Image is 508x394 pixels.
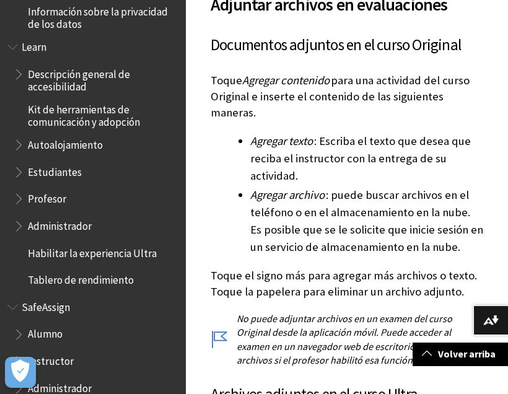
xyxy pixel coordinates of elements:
p: No puede adjuntar archivos en un examen del curso Original desde la aplicación móvil. Puede acced... [211,312,483,367]
span: Alumno [28,324,63,341]
li: : Escriba el texto que desea que reciba el instructor con la entrega de su actividad. [250,133,483,185]
li: : puede buscar archivos en el teléfono o en el almacenamiento en la nube. Es posible que se le so... [250,186,483,256]
span: Información sobre la privacidad de los datos [28,1,177,30]
h3: Documentos adjuntos en el curso Original [211,33,483,57]
span: Administrador [28,216,92,232]
p: Toque para una actividad del curso Original e inserte el contenido de las siguientes maneras. [211,72,483,121]
span: Habilitar la experiencia Ultra [28,243,157,260]
span: Instructor [28,351,74,367]
span: Learn [22,37,46,53]
nav: Book outline for Blackboard Learn Help [7,37,178,291]
span: SafeAssign [22,297,70,313]
span: Agregar texto [250,134,313,148]
p: Toque el signo más para agregar más archivos o texto. Toque la papelera para eliminar un archivo ... [211,268,483,300]
span: Profesor [28,188,66,205]
button: Abrir preferencias [5,357,36,388]
span: Descripción general de accesibilidad [28,64,177,93]
span: Agregar contenido [242,73,330,87]
span: Estudiantes [28,162,82,178]
span: Tablero de rendimiento [28,269,134,286]
span: Autoalojamiento [28,134,103,151]
span: Kit de herramientas de comunicación y adopción [28,99,177,128]
a: Volver arriba [413,343,508,366]
span: Agregar archivo [250,188,325,202]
